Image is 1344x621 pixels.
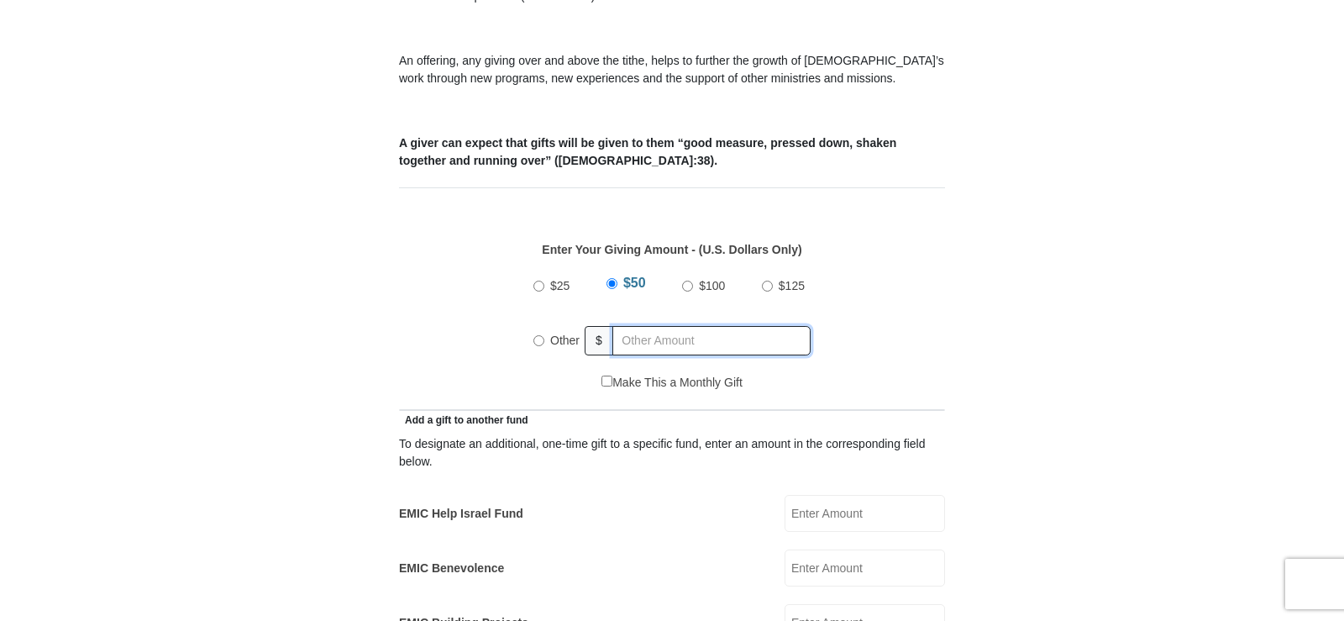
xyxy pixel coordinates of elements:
span: $ [585,326,613,355]
span: $25 [550,279,570,292]
p: An offering, any giving over and above the tithe, helps to further the growth of [DEMOGRAPHIC_DAT... [399,52,945,87]
input: Enter Amount [785,495,945,532]
span: $125 [779,279,805,292]
input: Other Amount [612,326,811,355]
label: EMIC Benevolence [399,560,504,577]
label: Make This a Monthly Gift [601,374,743,392]
span: $100 [699,279,725,292]
strong: Enter Your Giving Amount - (U.S. Dollars Only) [542,243,801,256]
span: $50 [623,276,646,290]
span: Add a gift to another fund [399,414,528,426]
b: A giver can expect that gifts will be given to them “good measure, pressed down, shaken together ... [399,136,896,167]
input: Make This a Monthly Gift [601,376,612,387]
input: Enter Amount [785,550,945,587]
span: Other [550,334,580,347]
div: To designate an additional, one-time gift to a specific fund, enter an amount in the correspondin... [399,435,945,471]
label: EMIC Help Israel Fund [399,505,523,523]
